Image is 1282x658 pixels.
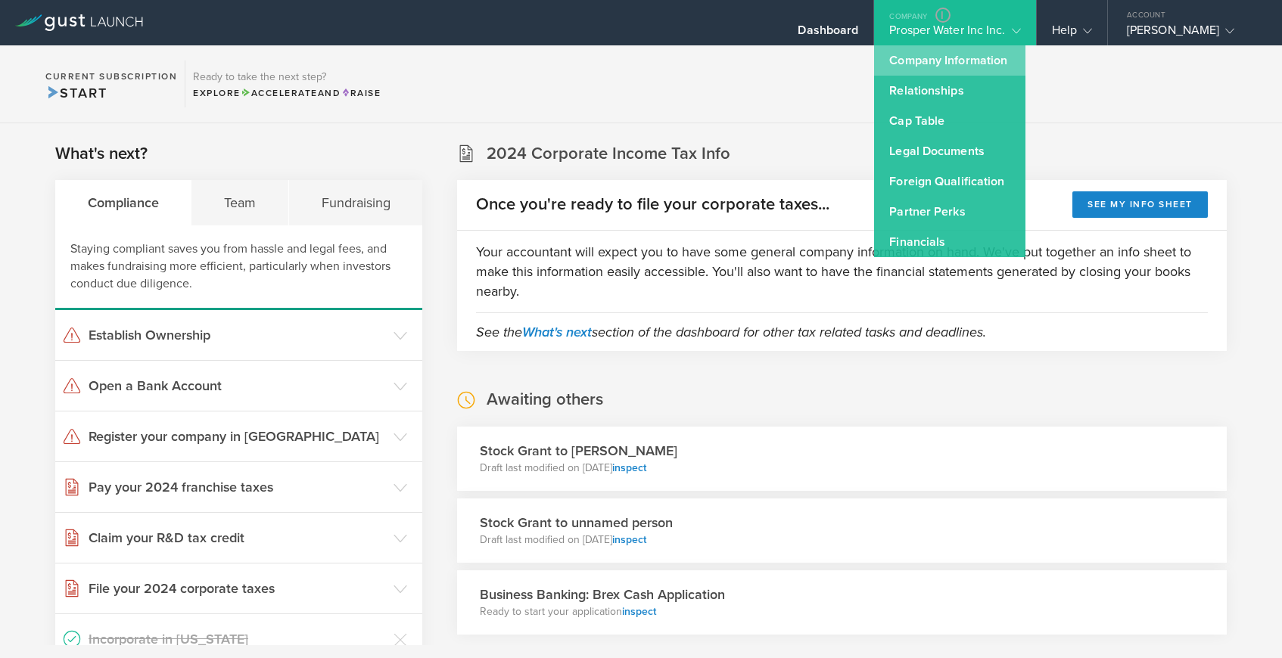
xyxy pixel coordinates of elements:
div: Ready to take the next step?ExploreAccelerateandRaise [185,61,388,107]
a: What's next [522,324,592,340]
h3: Stock Grant to unnamed person [480,513,673,532]
h3: Ready to take the next step? [193,72,381,82]
span: Raise [341,88,381,98]
p: Your accountant will expect you to have some general company information on hand. We've put toget... [476,242,1208,301]
span: Start [45,85,107,101]
h2: What's next? [55,143,148,165]
h3: Pay your 2024 franchise taxes [89,477,386,497]
h3: Open a Bank Account [89,376,386,396]
p: Ready to start your application [480,604,725,619]
div: Team [191,180,288,225]
div: Staying compliant saves you from hassle and legal fees, and makes fundraising more efficient, par... [55,225,422,310]
h3: Register your company in [GEOGRAPHIC_DATA] [89,427,386,446]
em: See the section of the dashboard for other tax related tasks and deadlines. [476,324,986,340]
div: Help [1052,23,1092,45]
h3: Claim your R&D tax credit [89,528,386,548]
h2: 2024 Corporate Income Tax Info [487,143,730,165]
div: Compliance [55,180,191,225]
button: See my info sheet [1072,191,1208,218]
h3: Business Banking: Brex Cash Application [480,585,725,604]
h3: Establish Ownership [89,325,386,345]
h2: Current Subscription [45,72,177,81]
h2: Awaiting others [487,389,603,411]
span: Accelerate [241,88,318,98]
div: Explore [193,86,381,100]
a: inspect [612,461,646,474]
h2: Once you're ready to file your corporate taxes... [476,194,829,216]
div: Dashboard [798,23,858,45]
div: Fundraising [289,180,422,225]
p: Draft last modified on [DATE] [480,532,673,548]
a: inspect [612,533,646,546]
div: Prosper Water Inc Inc. [889,23,1020,45]
h3: Stock Grant to [PERSON_NAME] [480,441,677,461]
h3: File your 2024 corporate taxes [89,579,386,598]
div: [PERSON_NAME] [1127,23,1256,45]
h3: Incorporate in [US_STATE] [89,629,386,649]
a: inspect [622,605,656,618]
span: and [241,88,341,98]
p: Draft last modified on [DATE] [480,461,677,476]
